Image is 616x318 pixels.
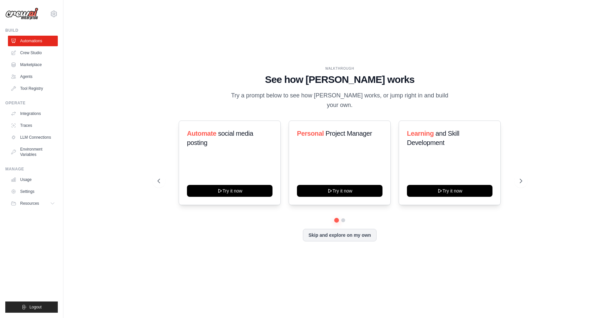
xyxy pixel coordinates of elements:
a: LLM Connections [8,132,58,143]
a: Agents [8,71,58,82]
a: Marketplace [8,59,58,70]
a: Environment Variables [8,144,58,160]
div: Build [5,28,58,33]
a: Traces [8,120,58,131]
div: Manage [5,166,58,172]
span: Learning [407,130,434,137]
a: Crew Studio [8,48,58,58]
p: Try a prompt below to see how [PERSON_NAME] works, or jump right in and build your own. [229,91,451,110]
span: Logout [29,304,42,310]
a: Tool Registry [8,83,58,94]
button: Try it now [297,185,382,197]
span: Project Manager [325,130,372,137]
div: WALKTHROUGH [158,66,522,71]
h1: See how [PERSON_NAME] works [158,74,522,86]
div: Operate [5,100,58,106]
span: Resources [20,201,39,206]
img: Logo [5,8,38,20]
button: Skip and explore on my own [303,229,377,241]
button: Resources [8,198,58,209]
button: Try it now [187,185,272,197]
span: Automate [187,130,216,137]
a: Integrations [8,108,58,119]
iframe: Chat Widget [583,286,616,318]
span: Personal [297,130,324,137]
a: Settings [8,186,58,197]
button: Logout [5,301,58,313]
button: Try it now [407,185,492,197]
span: social media posting [187,130,253,146]
a: Automations [8,36,58,46]
a: Usage [8,174,58,185]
